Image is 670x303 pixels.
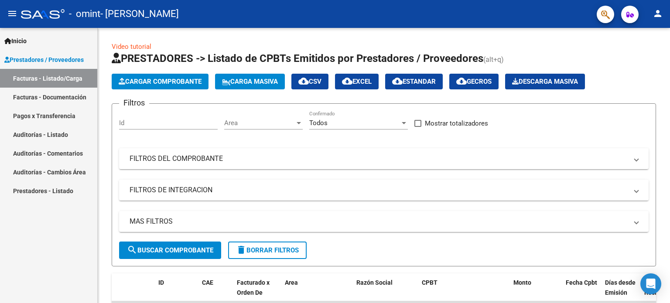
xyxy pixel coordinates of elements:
span: ID [158,279,164,286]
span: Razón Social [356,279,393,286]
h3: Filtros [119,97,149,109]
mat-icon: search [127,245,137,255]
mat-icon: delete [236,245,246,255]
button: Buscar Comprobante [119,242,221,259]
mat-icon: cloud_download [456,76,467,86]
span: Todos [309,119,328,127]
span: PRESTADORES -> Listado de CPBTs Emitidos por Prestadores / Proveedores [112,52,483,65]
span: Facturado x Orden De [237,279,270,296]
span: Estandar [392,78,436,85]
span: Fecha Cpbt [566,279,597,286]
span: Mostrar totalizadores [425,118,488,129]
span: Descarga Masiva [512,78,578,85]
mat-expansion-panel-header: FILTROS DEL COMPROBANTE [119,148,649,169]
mat-icon: cloud_download [298,76,309,86]
span: Monto [513,279,531,286]
button: Cargar Comprobante [112,74,209,89]
button: Descarga Masiva [505,74,585,89]
button: Estandar [385,74,443,89]
span: Carga Masiva [222,78,278,85]
mat-panel-title: MAS FILTROS [130,217,628,226]
span: Borrar Filtros [236,246,299,254]
button: EXCEL [335,74,379,89]
span: CSV [298,78,321,85]
span: Días desde Emisión [605,279,636,296]
mat-icon: cloud_download [342,76,352,86]
span: Area [285,279,298,286]
mat-icon: menu [7,8,17,19]
span: Fecha Recibido [644,279,669,296]
button: Carga Masiva [215,74,285,89]
span: Inicio [4,36,27,46]
mat-expansion-panel-header: MAS FILTROS [119,211,649,232]
mat-icon: person [653,8,663,19]
app-download-masive: Descarga masiva de comprobantes (adjuntos) [505,74,585,89]
span: Cargar Comprobante [119,78,202,85]
div: Open Intercom Messenger [640,273,661,294]
button: Gecros [449,74,499,89]
span: - [PERSON_NAME] [100,4,179,24]
span: CAE [202,279,213,286]
button: Borrar Filtros [228,242,307,259]
span: (alt+q) [483,55,504,64]
span: - omint [69,4,100,24]
a: Video tutorial [112,43,151,51]
span: CPBT [422,279,438,286]
span: Gecros [456,78,492,85]
span: Area [224,119,295,127]
span: EXCEL [342,78,372,85]
mat-expansion-panel-header: FILTROS DE INTEGRACION [119,180,649,201]
span: Prestadores / Proveedores [4,55,84,65]
mat-panel-title: FILTROS DE INTEGRACION [130,185,628,195]
span: Buscar Comprobante [127,246,213,254]
mat-icon: cloud_download [392,76,403,86]
button: CSV [291,74,328,89]
mat-panel-title: FILTROS DEL COMPROBANTE [130,154,628,163]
